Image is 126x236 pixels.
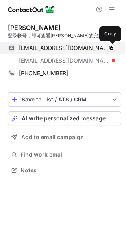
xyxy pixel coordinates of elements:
span: AI write personalized message [22,115,106,122]
button: AI write personalized message [8,111,121,125]
button: Add to email campaign [8,130,121,144]
span: Add to email campaign [21,134,84,140]
img: ContactOut v5.3.10 [8,5,55,14]
button: Notes [8,165,121,176]
div: 登录帐号，即可查看[PERSON_NAME]的完整档案 [8,32,121,39]
div: [PERSON_NAME] [8,24,61,31]
span: [EMAIL_ADDRESS][DOMAIN_NAME] [19,44,109,52]
div: Save to List / ATS / CRM [22,96,107,103]
button: save-profile-one-click [8,92,121,107]
span: [EMAIL_ADDRESS][DOMAIN_NAME] [19,57,109,64]
button: Find work email [8,149,121,160]
span: Find work email [20,151,118,158]
span: [PHONE_NUMBER] [19,70,68,77]
span: Notes [20,167,118,174]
